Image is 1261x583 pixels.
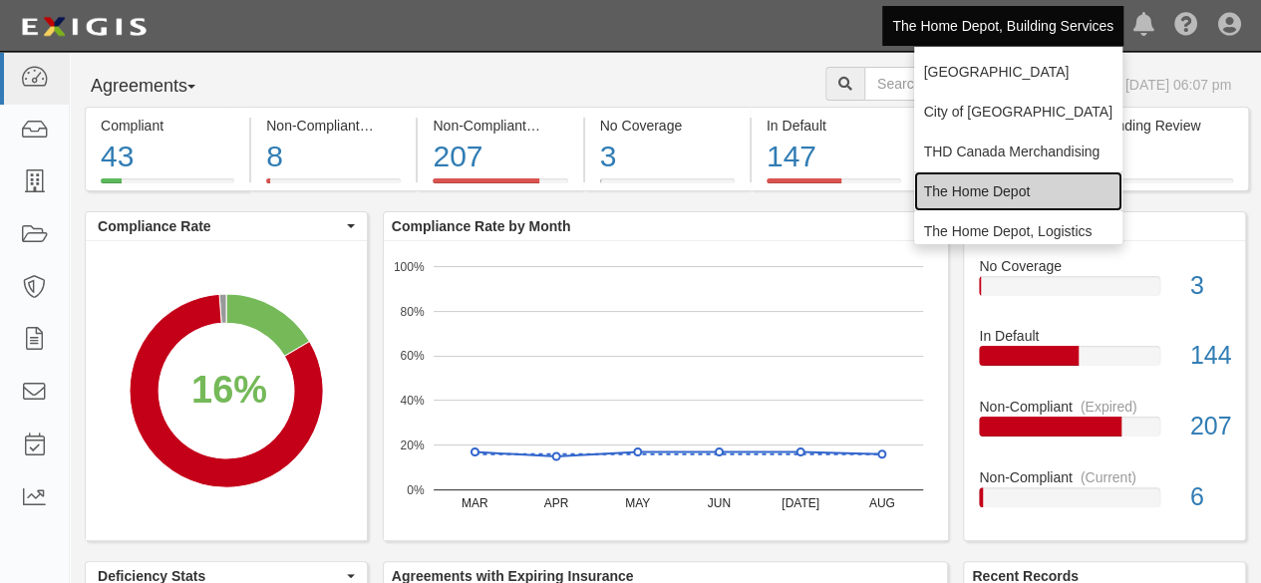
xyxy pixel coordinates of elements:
[400,304,424,318] text: 80%
[882,6,1123,46] a: The Home Depot, Building Services
[433,116,567,136] div: Non-Compliant (Expired)
[400,349,424,363] text: 60%
[1090,75,1231,95] div: As of [DATE] 06:07 pm
[368,116,424,136] div: (Current)
[914,211,1122,251] a: The Home Depot, Logistics
[462,496,488,510] text: MAR
[392,218,571,234] b: Compliance Rate by Month
[543,496,568,510] text: APR
[85,67,234,107] button: Agreements
[433,136,567,178] div: 207
[782,496,819,510] text: [DATE]
[585,178,750,194] a: No Coverage3
[600,116,735,136] div: No Coverage
[914,92,1122,132] a: City of [GEOGRAPHIC_DATA]
[101,136,234,178] div: 43
[979,397,1230,467] a: Non-Compliant(Expired)207
[418,178,582,194] a: Non-Compliant(Expired)207
[964,256,1245,276] div: No Coverage
[914,52,1122,92] a: [GEOGRAPHIC_DATA]
[86,241,367,540] svg: A chart.
[979,256,1230,327] a: No Coverage3
[251,178,416,194] a: Non-Compliant(Current)8
[1175,409,1245,444] div: 207
[266,136,401,178] div: 8
[384,241,948,540] svg: A chart.
[964,326,1245,346] div: In Default
[1174,14,1198,38] i: Help Center - Complianz
[1085,178,1249,194] a: Pending Review0
[625,496,650,510] text: MAY
[1175,268,1245,304] div: 3
[914,132,1122,171] a: THD Canada Merchandising
[752,178,916,194] a: In Default147
[266,116,401,136] div: Non-Compliant (Current)
[534,116,591,136] div: (Expired)
[394,259,425,273] text: 100%
[600,136,735,178] div: 3
[864,67,1075,101] input: Search Agreements
[767,136,901,178] div: 147
[767,116,901,136] div: In Default
[1100,136,1233,178] div: 0
[964,397,1245,417] div: Non-Compliant
[15,9,153,45] img: logo-5460c22ac91f19d4615b14bd174203de0afe785f0fc80cf4dbbc73dc1793850b.png
[1175,338,1245,374] div: 144
[1081,467,1136,487] div: (Current)
[868,496,894,510] text: AUG
[86,212,367,240] button: Compliance Rate
[979,467,1230,523] a: Non-Compliant(Current)6
[101,116,234,136] div: Compliant
[1100,116,1233,136] div: Pending Review
[979,326,1230,397] a: In Default144
[1175,479,1245,515] div: 6
[914,171,1122,211] a: The Home Depot
[964,467,1245,487] div: Non-Compliant
[191,363,267,417] div: 16%
[1081,397,1137,417] div: (Expired)
[400,394,424,408] text: 40%
[707,496,730,510] text: JUN
[85,178,249,194] a: Compliant43
[400,438,424,452] text: 20%
[98,216,342,236] span: Compliance Rate
[407,482,425,496] text: 0%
